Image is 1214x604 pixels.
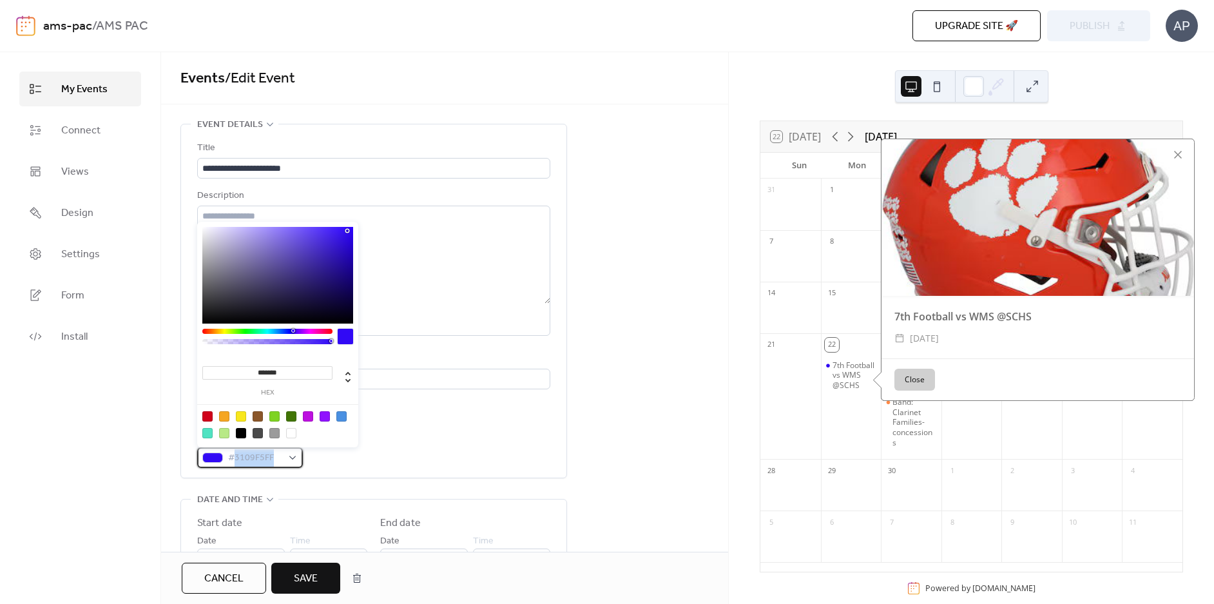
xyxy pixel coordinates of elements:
div: Start date [197,516,242,531]
div: Sun [771,153,828,179]
div: #F8E71C [236,411,246,422]
button: Close [894,369,935,391]
div: 3 [1066,463,1080,478]
div: #7ED321 [269,411,280,422]
a: Settings [19,237,141,271]
a: Views [19,154,141,189]
div: Powered by [925,583,1036,594]
div: 31 [764,183,778,197]
a: ams-pac [43,14,92,39]
span: Date [380,534,400,549]
div: #8B572A [253,411,263,422]
span: Time [473,534,494,549]
div: Title [197,141,548,156]
span: My Events [61,82,108,97]
span: Date and time [197,492,263,508]
span: Time [290,534,311,549]
div: End date [380,516,421,531]
div: #50E3C2 [202,428,213,438]
button: Save [271,563,340,594]
div: AP [1166,10,1198,42]
button: Upgrade site 🚀 [912,10,1041,41]
div: 28 [764,463,778,478]
img: logo [16,15,35,36]
span: Form [61,288,84,304]
div: 7 [764,235,778,249]
a: Events [180,64,225,93]
div: 11 [1126,515,1140,529]
span: Views [61,164,89,180]
div: Description [197,188,548,204]
div: 7th Football vs WMS @SCHS [882,309,1195,324]
span: Settings [61,247,100,262]
span: / Edit Event [225,64,295,93]
span: Save [294,571,318,587]
a: My Events [19,72,141,106]
div: Location [197,351,548,367]
span: [DATE] [910,331,939,346]
div: Band: Clarinet Families- concessions [881,397,941,447]
span: Design [61,206,93,221]
div: 4 [1126,463,1140,478]
span: Install [61,329,88,345]
div: #B8E986 [219,428,229,438]
div: #D0021B [202,411,213,422]
b: / [92,14,96,39]
div: 5 [764,515,778,529]
div: 1 [945,463,959,478]
div: 21 [764,338,778,352]
div: #417505 [286,411,296,422]
div: 30 [885,463,899,478]
a: Connect [19,113,141,148]
div: 9 [1005,515,1019,529]
div: 8 [825,235,839,249]
div: 10 [1066,515,1080,529]
div: #FFFFFF [286,428,296,438]
div: #F5A623 [219,411,229,422]
b: AMS PAC [96,14,148,39]
div: 22 [825,338,839,352]
a: Form [19,278,141,313]
div: 29 [825,463,839,478]
div: 8 [945,515,959,529]
div: 6 [825,515,839,529]
label: hex [202,389,332,396]
div: #BD10E0 [303,411,313,422]
div: 7th Football vs WMS @SCHS [833,360,876,391]
span: Date [197,534,217,549]
a: Install [19,319,141,354]
div: 15 [825,286,839,300]
div: Mon [828,153,885,179]
span: Connect [61,123,101,139]
span: Event details [197,117,263,133]
div: #9B9B9B [269,428,280,438]
div: [DATE] [865,129,897,144]
div: ​ [894,331,905,346]
div: 2 [1005,463,1019,478]
button: Cancel [182,563,266,594]
div: #4A90E2 [336,411,347,422]
span: Upgrade site 🚀 [935,19,1018,34]
div: #4A4A4A [253,428,263,438]
a: Design [19,195,141,230]
div: 1 [825,183,839,197]
span: #3109F5FF [228,451,282,466]
div: 14 [764,286,778,300]
div: #000000 [236,428,246,438]
div: 7 [885,515,899,529]
a: [DOMAIN_NAME] [972,583,1036,594]
div: Band: Clarinet Families- concessions [892,397,936,447]
span: Cancel [204,571,244,587]
div: #9013FE [320,411,330,422]
div: 7th Football vs WMS @SCHS [821,360,882,391]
